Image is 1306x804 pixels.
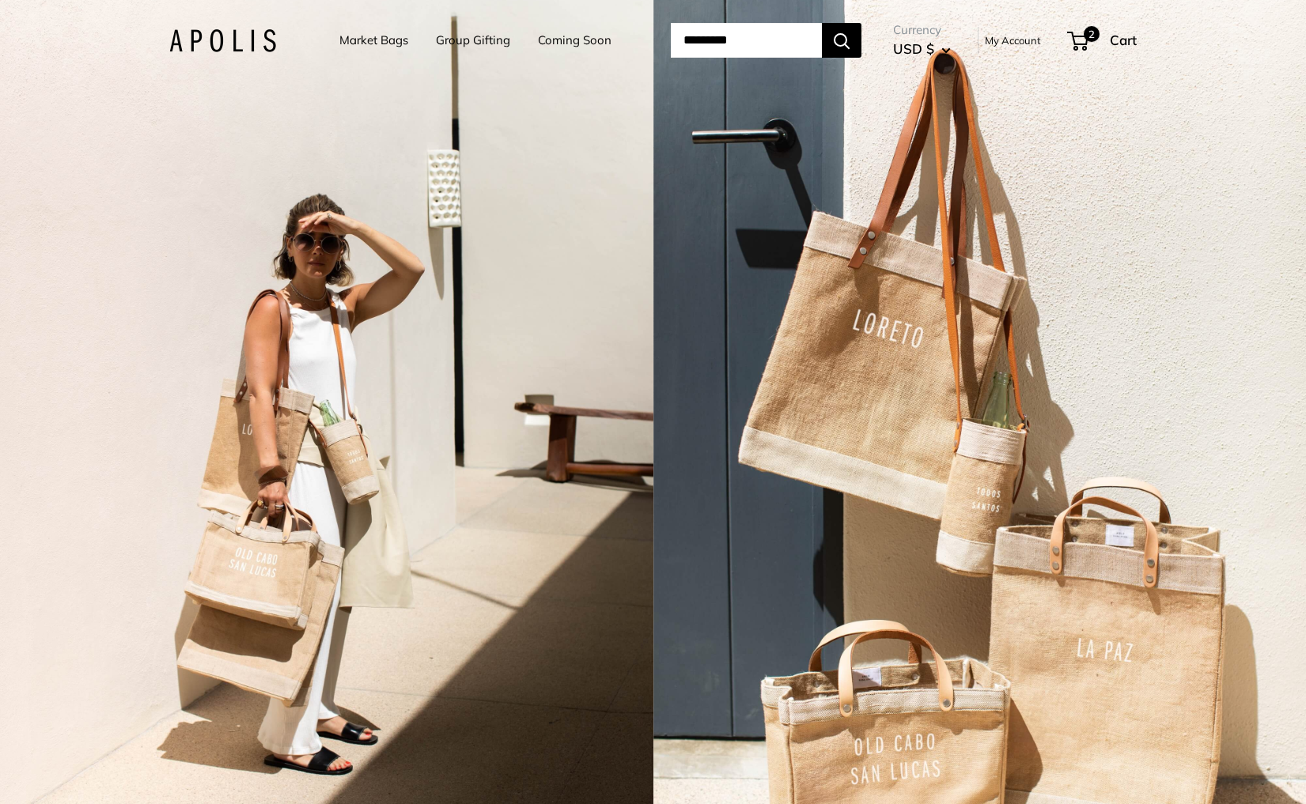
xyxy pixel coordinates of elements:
a: Market Bags [339,29,408,51]
img: Apolis [169,29,276,52]
a: Group Gifting [436,29,510,51]
a: My Account [985,31,1041,50]
a: Coming Soon [538,29,611,51]
span: USD $ [893,40,934,57]
span: Cart [1110,32,1137,48]
button: Search [822,23,861,58]
button: USD $ [893,36,951,62]
a: 2 Cart [1069,28,1137,53]
span: 2 [1084,26,1100,42]
input: Search... [671,23,822,58]
span: Currency [893,19,951,41]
